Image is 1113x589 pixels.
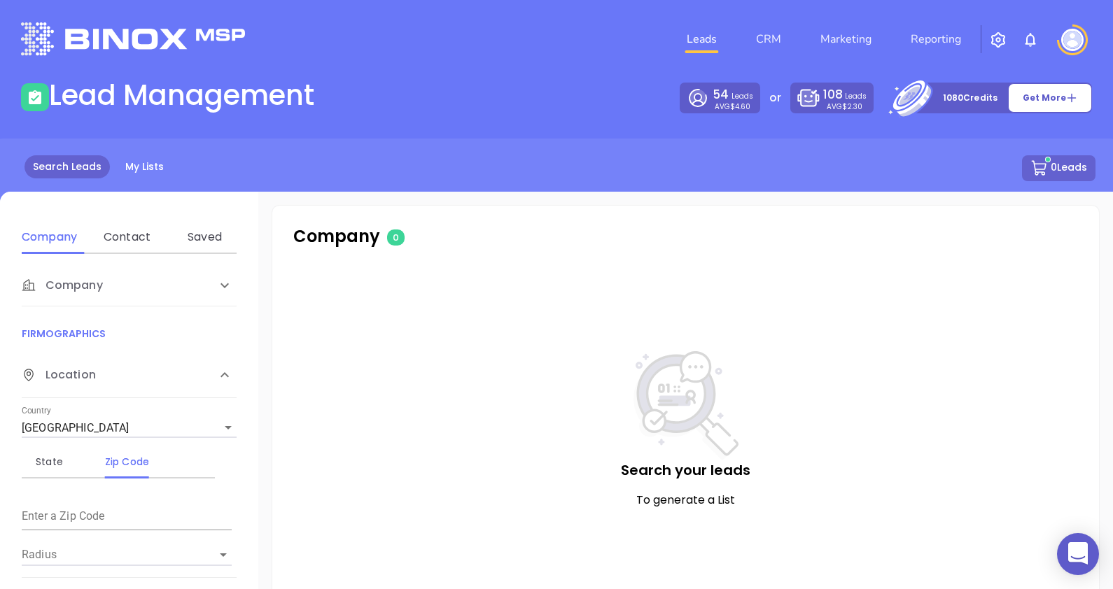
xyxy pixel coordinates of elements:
span: Company [22,277,103,294]
a: My Lists [117,155,172,178]
p: Search your leads [300,460,1071,481]
span: $2.30 [842,101,862,112]
button: 0Leads [1022,155,1095,181]
button: Get More [1008,83,1092,113]
a: CRM [750,25,787,53]
span: 108 [823,86,843,103]
img: logo [21,22,245,55]
h1: Lead Management [49,78,314,112]
div: Contact [99,229,155,246]
p: Company [293,224,608,249]
img: iconSetting [990,31,1007,48]
img: iconNotification [1022,31,1039,48]
p: AVG [827,104,862,110]
span: 0 [387,229,405,246]
p: AVG [715,104,750,110]
div: [GEOGRAPHIC_DATA] [22,417,237,439]
img: NoSearch [633,351,738,460]
p: Leads [713,86,752,104]
div: Zip Code [99,453,155,470]
a: Marketing [815,25,877,53]
div: Company [22,229,77,246]
p: 1080 Credits [943,91,997,105]
a: Leads [681,25,722,53]
p: To generate a List [300,492,1071,509]
p: or [769,90,781,106]
img: user [1061,29,1084,51]
div: Saved [177,229,232,246]
a: Search Leads [24,155,110,178]
label: Country [22,407,51,416]
p: FIRMOGRAPHICS [22,326,237,341]
a: Reporting [905,25,967,53]
div: Location [22,353,237,398]
div: State [22,453,77,470]
span: Location [22,367,96,383]
p: Leads [823,86,867,104]
div: Company [22,264,237,306]
span: 54 [713,86,729,103]
span: $4.60 [730,101,750,112]
button: Open [213,545,233,565]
